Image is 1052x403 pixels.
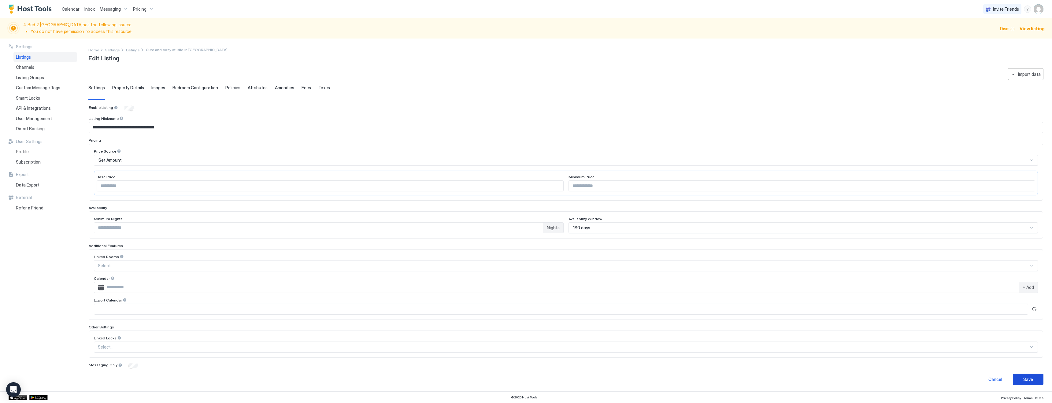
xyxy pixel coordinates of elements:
div: Import data [1018,71,1041,77]
span: Direct Booking [16,126,45,131]
span: Export Calendar [94,298,122,302]
div: Breadcrumb [88,46,99,53]
input: Input Field [94,223,543,233]
span: Custom Message Tags [16,85,60,91]
div: Dismiss [1000,25,1015,32]
div: Open Intercom Messenger [6,382,21,397]
span: Subscription [16,159,41,165]
span: Privacy Policy [1001,396,1021,400]
span: Nights [547,225,560,231]
button: Refresh [1031,305,1038,313]
span: Amenities [275,85,294,91]
a: Calendar [62,6,80,12]
span: Pricing [133,6,146,12]
a: Data Export [13,180,77,190]
span: Additional Features [89,243,123,248]
span: Images [151,85,165,91]
a: Direct Booking [13,124,77,134]
span: Bedroom Configuration [172,85,218,91]
span: 4 Bed 2 [GEOGRAPHIC_DATA] has the following issues: [23,22,996,35]
span: Listings [126,48,140,52]
a: Refer a Friend [13,203,77,213]
span: Availability [89,205,107,210]
span: Smart Locks [16,95,40,101]
span: Calendar [94,276,110,281]
span: Attributes [248,85,268,91]
a: Inbox [84,6,95,12]
span: Linked Rooms [94,254,119,259]
input: Input Field [104,282,1019,293]
a: Home [88,46,99,53]
div: User profile [1034,4,1043,14]
input: Input Field [89,122,1043,133]
div: Cancel [988,376,1002,383]
span: Referral [16,195,32,200]
a: Terms Of Use [1024,394,1043,401]
span: Listing Groups [16,75,44,80]
span: Policies [225,85,240,91]
span: Settings [88,85,105,91]
span: Availability Window [569,216,602,221]
a: Custom Message Tags [13,83,77,93]
span: User Settings [16,139,43,144]
span: Listings [16,54,31,60]
span: Data Export [16,182,39,188]
span: 180 days [573,225,590,231]
a: Subscription [13,157,77,167]
span: Linked Locks [94,336,117,340]
span: Edit Listing [88,53,119,62]
span: Fees [302,85,311,91]
button: Import data [1008,68,1043,80]
span: Messaging Only [89,363,117,367]
a: Listing Groups [13,72,77,83]
span: Minimum Price [569,175,595,179]
li: You do not have permission to access this resource. [31,29,996,34]
span: Export [16,172,29,177]
a: Host Tools Logo [9,5,54,14]
a: Privacy Policy [1001,394,1021,401]
span: © 2025 Host Tools [511,395,538,399]
span: Property Details [112,85,144,91]
div: View listing [1020,25,1045,32]
span: Settings [105,48,120,52]
span: Set Amount [98,157,122,163]
span: Listing Nickname [89,116,119,121]
a: Google Play Store [29,395,48,400]
a: Channels [13,62,77,72]
span: User Management [16,116,52,121]
span: Base Price [97,175,115,179]
div: menu [1024,6,1031,13]
span: Enable Listing [89,105,113,110]
span: Settings [16,44,32,50]
input: Input Field [569,181,1035,191]
a: Settings [105,46,120,53]
span: Terms Of Use [1024,396,1043,400]
a: Listings [126,46,140,53]
span: Breadcrumb [146,47,228,52]
a: App Store [9,395,27,400]
span: Pricing [89,138,101,142]
button: Cancel [980,374,1010,385]
span: Channels [16,65,34,70]
span: Taxes [318,85,330,91]
div: Breadcrumb [105,46,120,53]
div: Breadcrumb [126,46,140,53]
a: Profile [13,146,77,157]
span: Price Source [94,149,116,153]
a: API & Integrations [13,103,77,113]
span: Profile [16,149,29,154]
a: User Management [13,113,77,124]
span: Minimum Nights [94,216,123,221]
span: Invite Friends [993,6,1019,12]
div: Save [1023,376,1033,383]
span: Refer a Friend [16,205,43,211]
span: Messaging [100,6,121,12]
a: Smart Locks [13,93,77,103]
